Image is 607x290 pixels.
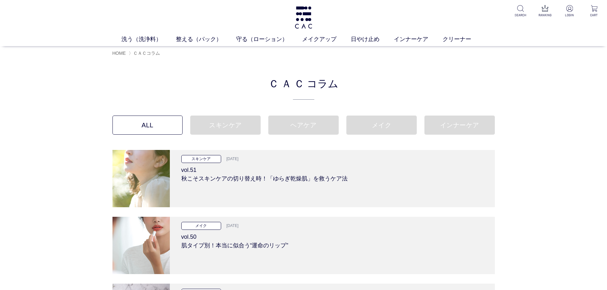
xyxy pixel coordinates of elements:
[302,35,351,44] a: メイクアップ
[223,156,239,163] p: [DATE]
[351,35,394,44] a: 日やけ止め
[112,51,126,56] a: HOME
[562,13,577,18] p: LOGIN
[513,13,528,18] p: SEARCH
[294,6,313,29] img: logo
[112,116,183,135] a: ALL
[190,116,261,135] a: スキンケア
[562,5,577,18] a: LOGIN
[586,5,602,18] a: CART
[268,116,339,135] a: ヘアケア
[394,35,443,44] a: インナーケア
[133,51,160,56] a: ＣＡＣコラム
[121,35,176,44] a: 洗う（洗浄料）
[307,75,338,91] span: コラム
[181,163,483,183] h3: vol.51 秋こそスキンケアの切り替え時！「ゆらぎ乾燥肌」を救うケア法
[513,5,528,18] a: SEARCH
[181,155,221,163] p: スキンケア
[112,150,170,207] img: 秋こそスキンケアの切り替え時！「ゆらぎ乾燥肌」を救うケア法
[537,13,553,18] p: RANKING
[443,35,486,44] a: クリーナー
[346,116,417,135] a: メイク
[176,35,236,44] a: 整える（パック）
[181,222,221,230] p: メイク
[236,35,302,44] a: 守る（ローション）
[223,223,239,230] p: [DATE]
[129,50,162,56] li: 〉
[112,75,495,100] h2: ＣＡＣ
[112,217,170,274] img: 肌タイプ別！本当に似合う運命のリップ
[424,116,495,135] a: インナーケア
[181,230,483,250] h3: vol.50 肌タイプ別！本当に似合う“運命のリップ”
[112,150,495,207] a: 秋こそスキンケアの切り替え時！「ゆらぎ乾燥肌」を救うケア法 スキンケア [DATE] vol.51秋こそスキンケアの切り替え時！「ゆらぎ乾燥肌」を救うケア法
[537,5,553,18] a: RANKING
[586,13,602,18] p: CART
[112,217,495,274] a: 肌タイプ別！本当に似合う運命のリップ メイク [DATE] vol.50肌タイプ別！本当に似合う“運命のリップ”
